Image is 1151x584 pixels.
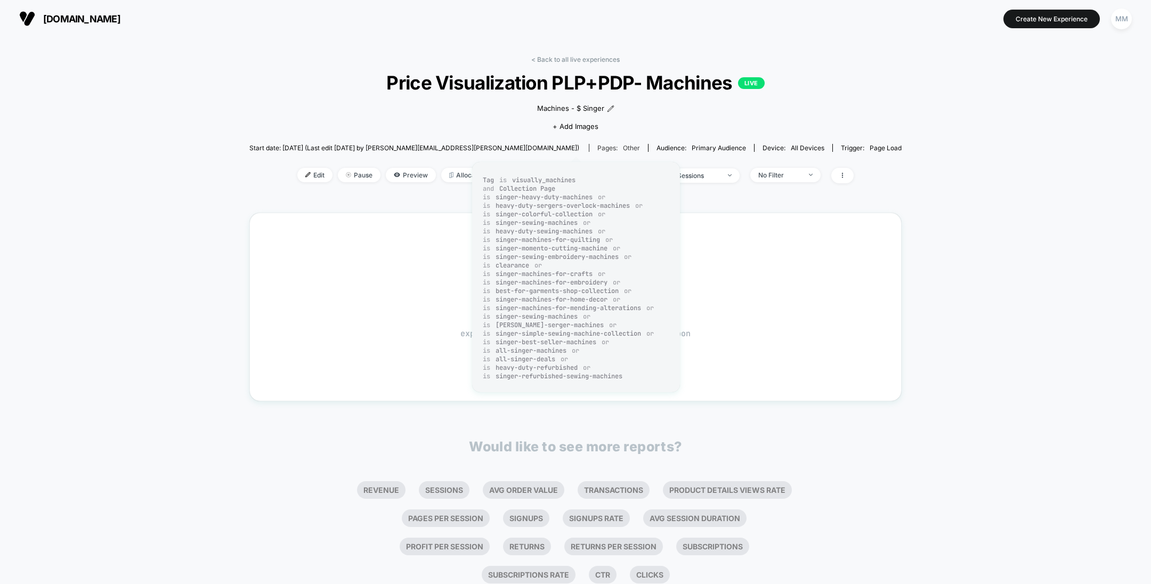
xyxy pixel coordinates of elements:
span: is [483,244,490,253]
span: Edit [297,168,333,182]
span: or [609,321,617,329]
span: singer-machines-for-embroidery [496,278,607,287]
span: or [613,278,620,287]
img: end [809,174,813,176]
span: Preview [386,168,436,182]
button: [DOMAIN_NAME] [16,10,124,27]
span: or [624,287,631,295]
span: is [483,363,490,372]
span: is [483,236,490,244]
span: is [483,321,490,329]
span: Pause [338,168,380,182]
span: all-singer-deals [496,355,555,363]
span: or [598,210,605,218]
span: Allocation: 100% [441,168,514,182]
button: Create New Experience [1003,10,1100,28]
span: is [483,227,490,236]
li: Revenue [357,481,406,499]
li: Avg Order Value [483,481,564,499]
span: clearance [496,261,529,270]
li: Signups [503,509,549,527]
span: singer-machines-for-quilting [496,236,600,244]
span: or [602,338,609,346]
span: all devices [791,144,824,152]
img: edit [305,172,311,177]
span: [DOMAIN_NAME] [43,13,120,25]
span: [PERSON_NAME]-serger-machines [496,321,604,329]
span: or [605,236,613,244]
span: is [483,210,490,218]
span: or [561,355,568,363]
li: Returns [503,538,551,555]
li: Subscriptions Rate [482,566,575,583]
img: end [728,174,732,176]
span: singer-momento-cutting-machine [496,244,607,253]
span: singer-machines-for-home-decor [496,295,607,304]
span: Page Load [870,144,902,152]
span: visually_machines [512,176,575,184]
li: Avg Session Duration [643,509,747,527]
span: or [613,295,620,304]
button: MM [1108,8,1135,30]
span: is [483,304,490,312]
span: is [483,287,490,295]
li: Clicks [630,566,670,583]
span: or [583,312,590,321]
p: LIVE [738,77,765,89]
span: or [635,201,643,210]
li: Ctr [589,566,617,583]
span: or [613,244,620,253]
span: Collection Page [499,184,555,193]
span: Price Visualization PLP+PDP- Machines [282,71,869,94]
img: end [346,172,351,177]
span: heavy-duty-sergers-overlock-machines [496,201,630,210]
span: is [483,338,490,346]
span: or [598,270,605,278]
a: < Back to all live experiences [531,55,620,63]
div: Trigger: [841,144,902,152]
span: is [499,176,507,184]
span: is [483,193,490,201]
span: is [483,201,490,210]
span: or [583,218,590,227]
span: is [483,372,490,380]
span: + Add Images [553,122,598,131]
span: Waiting for data… [269,312,882,339]
span: or [583,363,590,372]
span: is [483,261,490,270]
li: Returns Per Session [564,538,663,555]
span: heavy-duty-refurbished [496,363,578,372]
span: and [483,184,494,193]
span: or [646,304,654,312]
span: Start date: [DATE] (Last edit [DATE] by [PERSON_NAME][EMAIL_ADDRESS][PERSON_NAME][DOMAIN_NAME]) [249,144,579,152]
span: or [534,261,542,270]
span: is [483,312,490,321]
li: Subscriptions [676,538,749,555]
span: singer-simple-sewing-machine-collection [496,329,641,338]
span: or [624,253,631,261]
span: singer-refurbished-sewing-machines [496,372,622,380]
span: heavy-duty-sewing-machines [496,227,593,236]
span: or [598,193,605,201]
span: all-singer-machines [496,346,566,355]
span: Tag [483,176,494,184]
span: singer-sewing-embroidery-machines [496,253,619,261]
span: is [483,329,490,338]
span: singer-best-seller-machines [496,338,596,346]
span: is [483,270,490,278]
span: is [483,295,490,304]
span: singer-sewing-machines [496,218,578,227]
div: sessions [677,172,720,180]
span: Machines - $ Singer [537,103,604,114]
li: Transactions [578,481,650,499]
li: Sessions [419,481,469,499]
span: experience just started, data will be shown soon [460,328,691,339]
div: MM [1111,9,1132,29]
div: No Filter [758,171,801,179]
li: Signups Rate [563,509,630,527]
div: Audience: [656,144,746,152]
span: is [483,278,490,287]
span: singer-colorful-collection [496,210,593,218]
span: singer-sewing-machines [496,312,578,321]
span: singer-machines-for-mending-alterations [496,304,641,312]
